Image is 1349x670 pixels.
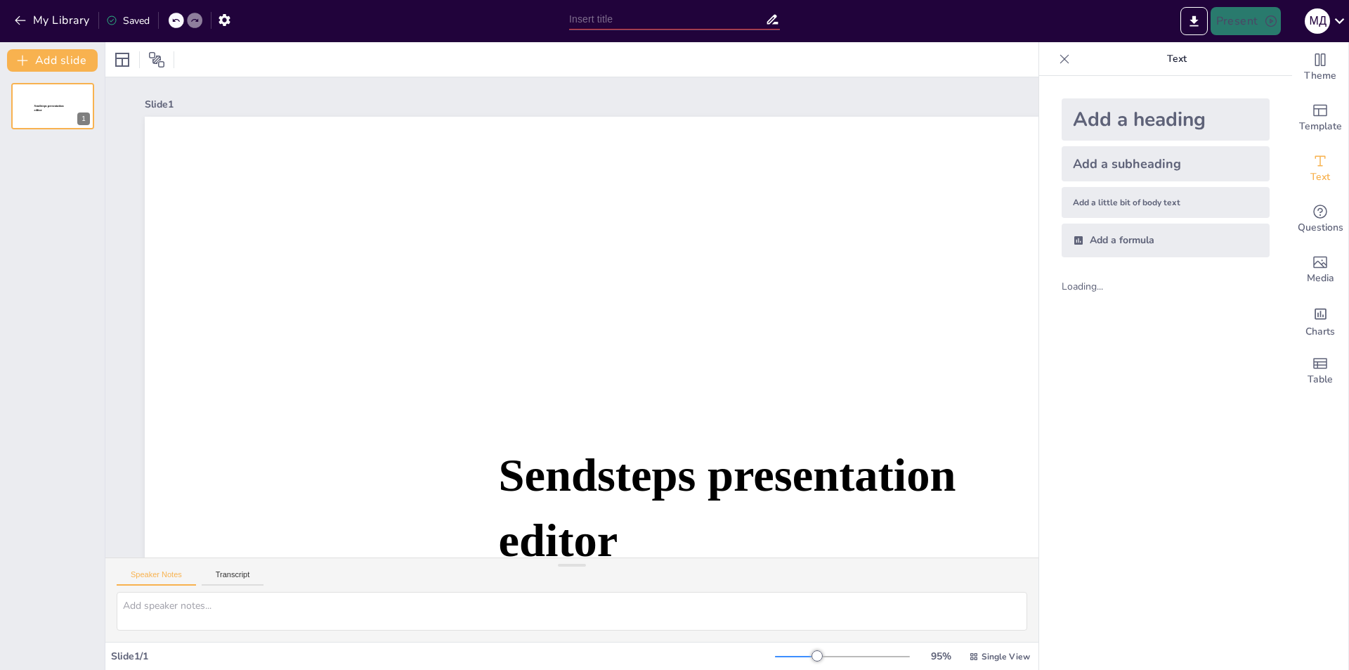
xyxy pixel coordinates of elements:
[1305,324,1335,340] span: Charts
[1292,93,1348,143] div: Add ready made slides
[982,651,1030,662] span: Single View
[34,105,64,112] span: Sendsteps presentation editor
[924,650,958,663] div: 95 %
[1307,271,1334,286] span: Media
[499,450,956,567] span: Sendsteps presentation editor
[1292,42,1348,93] div: Change the overall theme
[148,51,165,68] span: Position
[1299,119,1342,134] span: Template
[1308,372,1333,387] span: Table
[1292,194,1348,245] div: Get real-time input from your audience
[145,98,1275,111] div: Slide 1
[1298,220,1343,236] span: Questions
[1310,169,1330,185] span: Text
[1062,280,1127,293] div: Loading...
[202,570,264,586] button: Transcript
[1062,146,1270,181] div: Add a subheading
[1062,98,1270,141] div: Add a heading
[11,9,96,32] button: My Library
[569,9,765,30] input: Insert title
[1292,295,1348,346] div: Add charts and graphs
[1305,8,1330,34] div: М Д
[1062,224,1270,257] div: Add a formula
[11,83,94,129] div: 1
[1211,7,1281,35] button: Present
[1062,187,1270,218] div: Add a little bit of body text
[117,570,196,586] button: Speaker Notes
[1292,245,1348,295] div: Add images, graphics, shapes or video
[1304,68,1336,84] span: Theme
[106,14,150,27] div: Saved
[111,650,775,663] div: Slide 1 / 1
[7,49,98,72] button: Add slide
[1076,42,1278,76] p: Text
[1292,346,1348,397] div: Add a table
[1305,7,1330,35] button: М Д
[77,112,90,125] div: 1
[111,49,133,71] div: Layout
[1180,7,1208,35] button: Export to PowerPoint
[1292,143,1348,194] div: Add text boxes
